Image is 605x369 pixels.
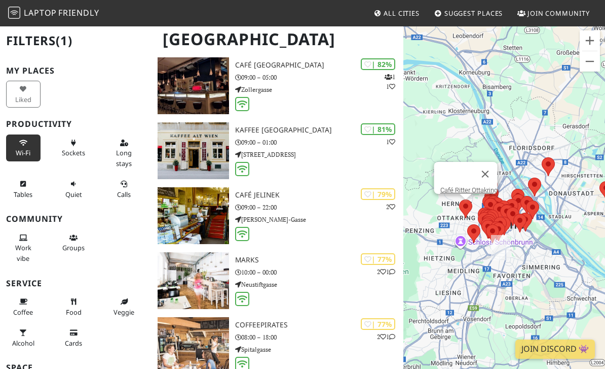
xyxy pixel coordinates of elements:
img: Marks [158,252,230,309]
button: Alcohol [6,324,41,351]
span: Join Community [527,9,590,18]
span: Video/audio calls [117,190,131,199]
span: People working [15,243,31,262]
a: Suggest Places [430,4,507,22]
div: | 77% [361,253,395,265]
span: Suggest Places [444,9,503,18]
img: Café Jelinek [158,187,230,244]
span: Group tables [62,243,85,252]
span: Alcohol [12,339,34,348]
span: Power sockets [62,148,85,157]
p: 09:00 – 22:00 [235,203,403,212]
span: Laptop [24,7,57,18]
p: 1 [386,137,395,147]
p: Spitalgasse [235,345,403,354]
h1: [GEOGRAPHIC_DATA] [155,25,402,53]
p: 09:00 – 05:00 [235,73,403,82]
button: Food [57,293,91,320]
button: Calls [107,176,141,203]
button: Veggie [107,293,141,320]
span: Stable Wi-Fi [16,148,30,157]
p: Zollergasse [235,85,403,94]
a: All Cities [369,4,424,22]
span: Credit cards [65,339,82,348]
p: 10:00 – 00:00 [235,267,403,277]
p: [PERSON_NAME]-Gasse [235,215,403,224]
button: Zoom out [580,51,600,72]
button: Work vibe [6,229,41,266]
h3: My Places [6,66,145,76]
p: 08:00 – 18:00 [235,332,403,342]
span: (1) [56,32,72,49]
button: Long stays [107,135,141,172]
p: Neustiftgasse [235,280,403,289]
h3: Café Jelinek [235,191,403,199]
button: Quiet [57,176,91,203]
button: Tables [6,176,41,203]
img: Kaffee Alt Wien [158,122,230,179]
span: Food [66,308,82,317]
a: LaptopFriendly LaptopFriendly [8,5,99,22]
button: Coffee [6,293,41,320]
a: Marks | 77% 21 Marks 10:00 – 00:00 Neustiftgasse [152,252,404,309]
a: Café Ritter Ottakring [440,186,498,194]
h3: Marks [235,256,403,264]
img: Café Europa [158,57,230,114]
span: Long stays [116,148,132,167]
p: 2 1 [377,332,395,342]
a: Join Community [513,4,594,22]
p: 2 1 [377,267,395,277]
span: Coffee [13,308,33,317]
p: 09:00 – 01:00 [235,138,403,147]
h3: CoffeePirates [235,321,403,329]
button: Groups [57,229,91,256]
div: | 81% [361,123,395,135]
p: [STREET_ADDRESS] [235,150,403,159]
h2: Filters [6,25,145,56]
a: Kaffee Alt Wien | 81% 1 Kaffee [GEOGRAPHIC_DATA] 09:00 – 01:00 [STREET_ADDRESS] [152,122,404,179]
h3: Community [6,214,145,224]
span: Work-friendly tables [14,190,32,199]
div: | 79% [361,188,395,200]
button: Zoom in [580,30,600,51]
button: Close [473,162,498,186]
span: Quiet [65,190,82,199]
p: 2 [386,202,395,212]
button: Sockets [57,135,91,161]
h3: Productivity [6,119,145,129]
button: Wi-Fi [6,135,41,161]
p: 1 1 [385,72,395,91]
div: | 77% [361,318,395,330]
button: Cards [57,324,91,351]
span: All Cities [384,9,420,18]
span: Friendly [58,7,99,18]
a: Café Europa | 82% 11 Café [GEOGRAPHIC_DATA] 09:00 – 05:00 Zollergasse [152,57,404,114]
a: Café Jelinek | 79% 2 Café Jelinek 09:00 – 22:00 [PERSON_NAME]-Gasse [152,187,404,244]
img: LaptopFriendly [8,7,20,19]
h3: Kaffee [GEOGRAPHIC_DATA] [235,126,403,135]
h3: Service [6,279,145,288]
span: Veggie [114,308,134,317]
